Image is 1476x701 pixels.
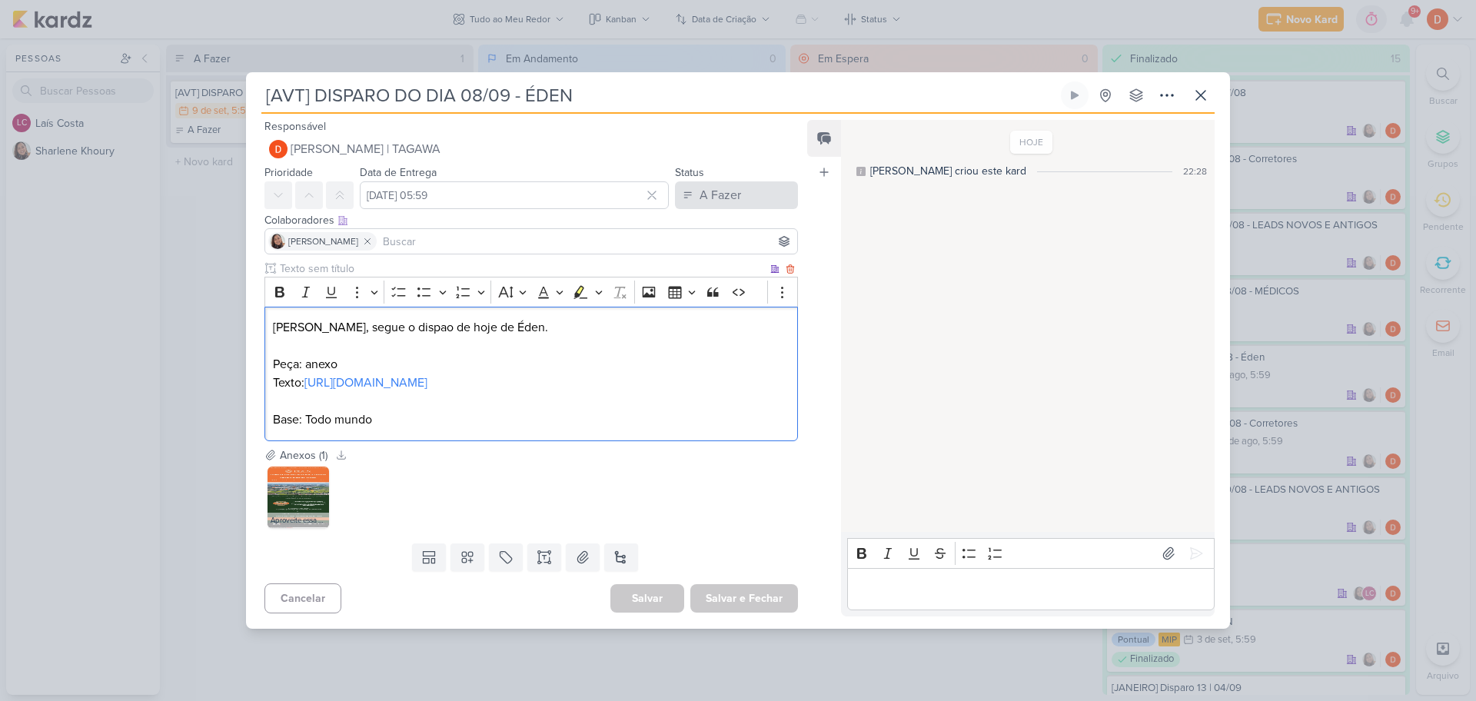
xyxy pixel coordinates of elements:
a: [URL][DOMAIN_NAME] [304,375,427,390]
label: Status [675,166,704,179]
p: [PERSON_NAME], segue o dispao de hoje de Éden. [273,318,790,337]
input: Select a date [360,181,669,209]
div: 22:28 [1183,164,1207,178]
button: Cancelar [264,583,341,613]
p: Base: Todo mundo [273,410,790,429]
div: Editor editing area: main [847,568,1215,610]
label: Data de Entrega [360,166,437,179]
input: Buscar [380,232,794,251]
p: Peça: anexo [273,355,790,374]
div: [PERSON_NAME] criou este kard [870,163,1026,179]
div: Editor toolbar [264,277,798,307]
button: A Fazer [675,181,798,209]
div: Colaboradores [264,212,798,228]
label: Prioridade [264,166,313,179]
div: Ligar relógio [1069,89,1081,101]
input: Texto sem título [277,261,767,277]
div: Editor toolbar [847,538,1215,568]
div: Editor editing area: main [264,307,798,441]
span: [PERSON_NAME] [288,234,358,248]
img: Diego Lima | TAGAWA [269,140,288,158]
img: Sharlene Khoury [270,234,285,249]
button: [PERSON_NAME] | TAGAWA [264,135,798,163]
div: Aproveite essa oportunidade única! Clique aqui e garanta seu cheque bônus (Whatsapp AVT) (1).jpg [268,513,329,528]
label: Responsável [264,120,326,133]
span: [PERSON_NAME] | TAGAWA [291,140,440,158]
div: A Fazer [700,186,741,204]
input: Kard Sem Título [261,81,1058,109]
img: GYDwGF6LipaZAAS7QEm6Z6nNkvvsnyIZWKVBfc2g.jpg [268,467,329,528]
p: Texto: [273,374,790,392]
div: Anexos (1) [280,447,327,463]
